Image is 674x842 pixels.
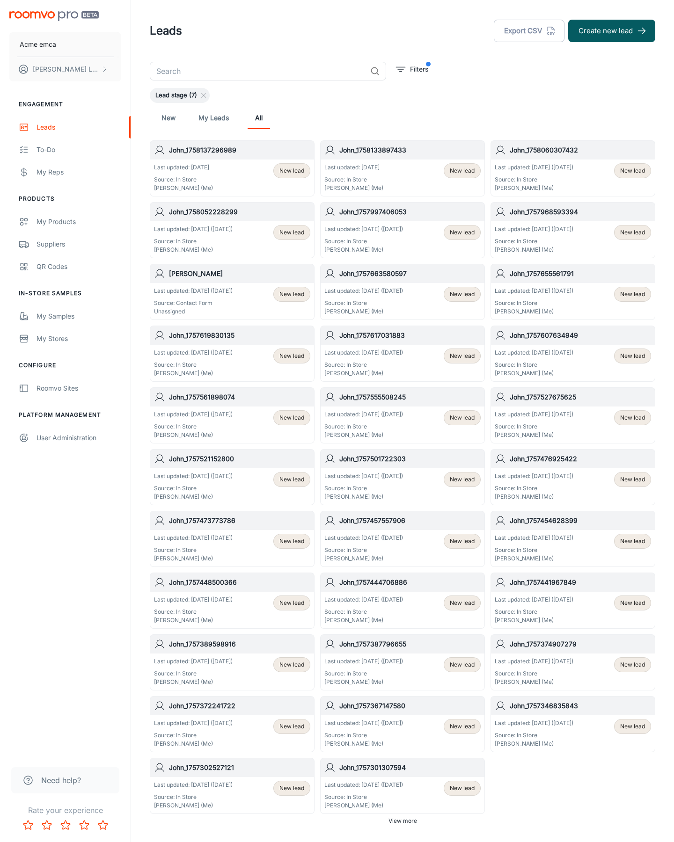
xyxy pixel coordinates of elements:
h1: Leads [150,22,182,39]
p: Last updated: [DATE] ([DATE]) [154,348,233,357]
p: Source: In Store [154,608,233,616]
span: New lead [279,599,304,607]
span: New lead [450,722,475,731]
a: John_1757302527121Last updated: [DATE] ([DATE])Source: In Store[PERSON_NAME] (Me)New lead [150,758,315,814]
h6: John_1757367147580 [339,701,481,711]
h6: John_1757346835843 [510,701,651,711]
span: New lead [279,290,304,298]
button: filter [394,62,431,77]
p: Source: In Store [154,361,233,369]
p: [PERSON_NAME] (Me) [495,740,573,748]
p: Source: In Store [154,546,233,554]
span: New lead [450,661,475,669]
h6: [PERSON_NAME] [169,269,310,279]
p: [PERSON_NAME] (Me) [495,493,573,501]
p: Source: In Store [495,237,573,246]
span: New lead [620,475,645,484]
span: New lead [279,784,304,792]
a: John_1757387796655Last updated: [DATE] ([DATE])Source: In Store[PERSON_NAME] (Me)New lead [320,634,485,690]
button: Acme emca [9,32,121,57]
p: Source: In Store [495,608,573,616]
h6: John_1757617031883 [339,330,481,341]
span: New lead [279,661,304,669]
span: New lead [279,352,304,360]
span: New lead [620,290,645,298]
p: Source: In Store [495,361,573,369]
p: Last updated: [DATE] ([DATE]) [324,225,403,233]
p: [PERSON_NAME] Leaptools [33,64,99,74]
p: Last updated: [DATE] ([DATE]) [324,410,403,419]
span: New lead [450,414,475,422]
span: New lead [620,661,645,669]
p: Source: In Store [495,422,573,431]
a: John_1757521152800Last updated: [DATE] ([DATE])Source: In Store[PERSON_NAME] (Me)New lead [150,449,315,505]
span: New lead [450,599,475,607]
button: [PERSON_NAME] Leaptools [9,57,121,81]
p: Last updated: [DATE] [154,163,213,172]
div: User Administration [37,433,121,443]
h6: John_1758137296989 [169,145,310,155]
p: Source: In Store [495,299,573,307]
span: New lead [620,228,645,237]
p: [PERSON_NAME] (Me) [154,431,233,439]
p: [PERSON_NAME] (Me) [324,184,383,192]
p: [PERSON_NAME] (Me) [495,184,573,192]
p: Source: In Store [154,237,233,246]
p: [PERSON_NAME] (Me) [495,307,573,316]
p: Source: In Store [324,669,403,678]
span: New lead [620,537,645,545]
p: [PERSON_NAME] (Me) [495,246,573,254]
p: Last updated: [DATE] ([DATE]) [495,472,573,480]
p: [PERSON_NAME] (Me) [495,369,573,377]
p: Source: In Store [154,484,233,493]
p: Last updated: [DATE] ([DATE]) [324,595,403,604]
h6: John_1757444706886 [339,577,481,588]
button: Create new lead [568,20,655,42]
h6: John_1757607634949 [510,330,651,341]
button: Rate 2 star [37,816,56,835]
p: Source: In Store [324,731,403,740]
div: My Products [37,217,121,227]
p: Last updated: [DATE] ([DATE]) [154,534,233,542]
div: To-do [37,145,121,155]
h6: John_1757301307594 [339,762,481,773]
p: [PERSON_NAME] (Me) [324,307,403,316]
a: John_1757655561791Last updated: [DATE] ([DATE])Source: In Store[PERSON_NAME] (Me)New lead [491,264,655,320]
p: Last updated: [DATE] ([DATE]) [495,163,573,172]
span: New lead [620,722,645,731]
a: John_1757367147580Last updated: [DATE] ([DATE])Source: In Store[PERSON_NAME] (Me)New lead [320,696,485,752]
p: [PERSON_NAME] (Me) [324,369,403,377]
span: Need help? [41,775,81,786]
p: Last updated: [DATE] ([DATE]) [154,225,233,233]
p: [PERSON_NAME] (Me) [324,616,403,624]
span: New lead [450,228,475,237]
p: Last updated: [DATE] ([DATE]) [495,719,573,727]
p: Last updated: [DATE] ([DATE]) [324,781,403,789]
p: Source: In Store [324,299,403,307]
p: [PERSON_NAME] (Me) [495,678,573,686]
a: John_1757527675625Last updated: [DATE] ([DATE])Source: In Store[PERSON_NAME] (Me)New lead [491,387,655,443]
p: Source: In Store [324,793,403,801]
button: Rate 1 star [19,816,37,835]
h6: John_1757374907279 [510,639,651,649]
h6: John_1757521152800 [169,454,310,464]
p: Last updated: [DATE] ([DATE]) [154,410,233,419]
a: John_1758052228299Last updated: [DATE] ([DATE])Source: In Store[PERSON_NAME] (Me)New lead [150,202,315,258]
p: Last updated: [DATE] ([DATE]) [495,534,573,542]
div: Roomvo Sites [37,383,121,393]
span: New lead [279,537,304,545]
span: New lead [450,167,475,175]
p: Source: In Store [495,546,573,554]
input: Search [150,62,366,80]
h6: John_1758060307432 [510,145,651,155]
p: [PERSON_NAME] (Me) [324,554,403,563]
p: [PERSON_NAME] (Me) [154,184,213,192]
h6: John_1757372241722 [169,701,310,711]
a: My Leads [198,107,229,129]
h6: John_1757997406053 [339,207,481,217]
span: New lead [279,167,304,175]
img: Roomvo PRO Beta [9,11,99,21]
a: John_1757561898074Last updated: [DATE] ([DATE])Source: In Store[PERSON_NAME] (Me)New lead [150,387,315,443]
div: Suppliers [37,239,121,249]
h6: John_1757389598916 [169,639,310,649]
